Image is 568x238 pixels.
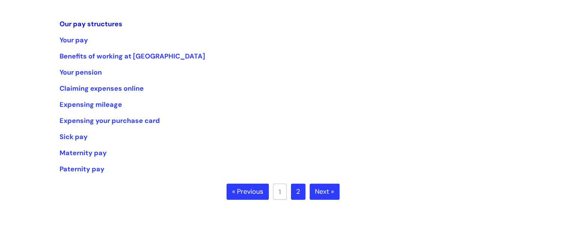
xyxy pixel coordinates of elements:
a: Expensing mileage [60,100,122,109]
a: 2 [291,184,306,200]
a: Claiming expenses online [60,84,144,93]
a: Your pay [60,36,88,45]
a: Our pay structures [60,19,122,28]
a: Benefits of working at [GEOGRAPHIC_DATA] [60,52,205,61]
a: 1 [273,184,287,200]
a: « Previous [227,184,269,200]
a: Expensing your purchase card [60,116,160,125]
a: Sick pay [60,132,88,141]
a: Next » [310,184,340,200]
a: Paternity pay [60,165,104,174]
a: Your pension [60,68,102,77]
a: Maternity pay [60,148,107,157]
